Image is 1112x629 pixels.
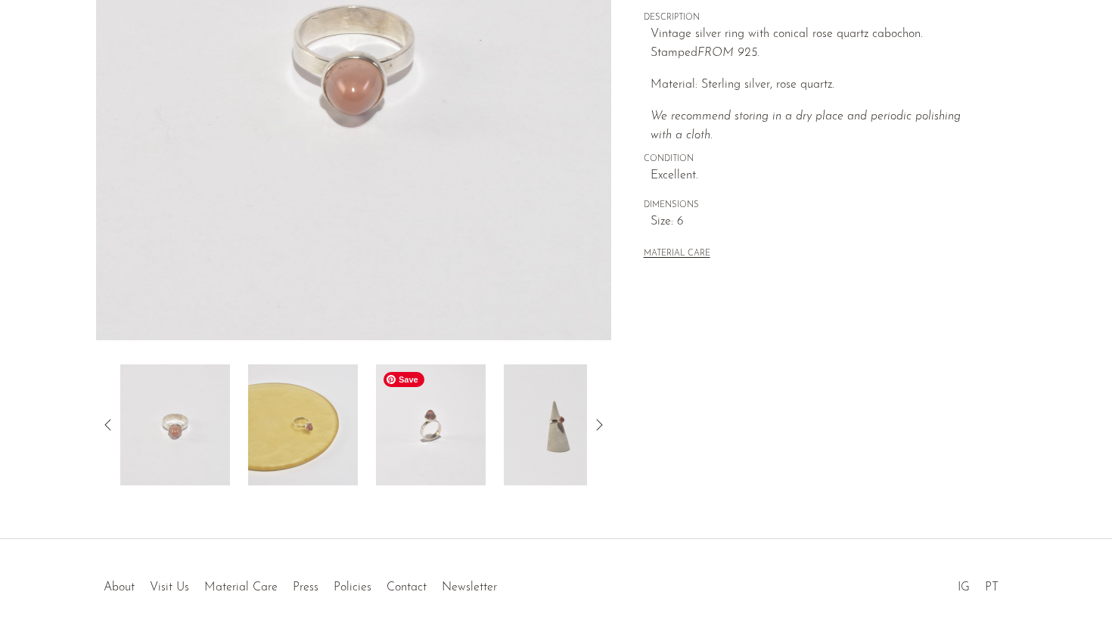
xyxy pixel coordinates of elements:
span: Save [384,372,424,387]
i: We recommend storing in a dry place and periodic polishing with a cloth. [651,110,961,142]
img: Silver Rose Quartz Ring [504,364,613,485]
em: FROM 925. [697,47,759,59]
img: Silver Rose Quartz Ring [120,364,230,485]
a: Policies [334,581,371,593]
a: Contact [387,581,427,593]
img: Silver Rose Quartz Ring [248,364,358,485]
a: About [104,581,135,593]
a: Material Care [204,581,278,593]
span: Size: 6 [651,212,984,232]
p: Material: Sterling silver, rose quartz. [651,76,984,95]
ul: Social Medias [950,569,1006,598]
span: CONDITION [644,153,984,166]
span: DESCRIPTION [644,11,984,25]
a: Visit Us [150,581,189,593]
img: Silver Rose Quartz Ring [376,364,486,485]
a: IG [958,581,970,593]
span: Excellent. [651,166,984,186]
a: PT [985,581,999,593]
p: Vintage silver ring with conical rose quartz cabochon. Stamped [651,25,984,64]
ul: Quick links [96,569,505,598]
a: Press [293,581,318,593]
span: DIMENSIONS [644,199,984,212]
button: MATERIAL CARE [644,249,710,260]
